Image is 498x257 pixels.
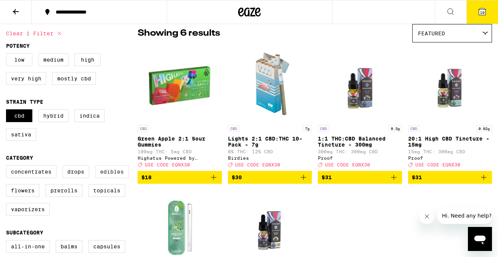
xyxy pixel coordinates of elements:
p: 0.02g [476,125,492,132]
span: USE CODE EQNX30 [235,162,280,167]
img: Highatus Powered by Cannabiotix - Green Apple 2:1 Sour Gummies [142,46,217,121]
a: Open page for 20:1 High CBD Tincture - 15mg from Proof [408,46,492,171]
legend: Potency [6,43,30,49]
label: Indica [74,109,105,122]
label: Balms [56,240,82,253]
iframe: Message from company [437,207,492,224]
iframe: Close message [419,209,434,224]
label: Prerolls [46,184,82,197]
button: Add to bag [318,171,402,184]
label: Edibles [95,165,129,178]
img: Proof - 20:1 High CBD Tincture - 15mg [412,46,487,121]
label: Sativa [6,128,36,141]
label: CBD [6,109,32,122]
label: Drops [62,165,89,178]
iframe: Button to launch messaging window [468,227,492,251]
button: Add to bag [138,171,222,184]
p: 8% THC: 12% CBD [228,149,312,154]
button: 19 [466,0,498,24]
label: Hybrid [38,109,68,122]
div: Highatus Powered by Cannabiotix [138,156,222,160]
legend: Subcategory [6,230,43,236]
div: Birdies [228,156,312,160]
legend: Strain Type [6,99,43,105]
label: High [74,53,101,66]
p: CBD [408,125,419,132]
a: Open page for Green Apple 2:1 Sour Gummies from Highatus Powered by Cannabiotix [138,46,222,171]
label: Capsules [88,240,125,253]
label: All-In-One [6,240,50,253]
label: Topicals [88,184,125,197]
span: $18 [141,174,152,180]
p: 300mg THC: 300mg CBD [318,149,402,154]
p: Lights 2:1 CBD:THC 10-Pack - 7g [228,136,312,148]
p: 15mg THC: 300mg CBD [408,149,492,154]
label: Low [6,53,32,66]
label: Very High [6,72,46,85]
div: Proof [318,156,402,160]
img: Proof - 1:1 THC:CBD Balanced Tincture - 300mg [322,46,398,121]
label: Concentrates [6,165,56,178]
a: Open page for Lights 2:1 CBD:THC 10-Pack - 7g from Birdies [228,46,312,171]
span: Featured [418,30,445,36]
span: USE CODE EQNX30 [325,162,370,167]
p: 0.3g [389,125,402,132]
p: CBD [318,125,329,132]
legend: Category [6,155,33,161]
button: Add to bag [228,171,312,184]
span: USE CODE EQNX30 [415,162,460,167]
p: 20:1 High CBD Tincture - 15mg [408,136,492,148]
p: 1:1 THC:CBD Balanced Tincture - 300mg [318,136,402,148]
label: Mostly CBD [52,72,96,85]
label: Flowers [6,184,39,197]
button: Add to bag [408,171,492,184]
span: USE CODE EQNX30 [145,162,190,167]
p: Green Apple 2:1 Sour Gummies [138,136,222,148]
span: $31 [412,174,422,180]
p: CBD [228,125,239,132]
p: CBD [138,125,149,132]
p: Showing 6 results [138,27,220,40]
label: Medium [38,53,68,66]
span: $31 [322,174,332,180]
p: 7g [303,125,312,132]
span: $30 [232,174,242,180]
button: Clear 1 filter [6,24,64,43]
a: Open page for 1:1 THC:CBD Balanced Tincture - 300mg from Proof [318,46,402,171]
span: 19 [480,10,484,15]
p: 100mg THC: 5mg CBD [138,149,222,154]
img: Birdies - Lights 2:1 CBD:THC 10-Pack - 7g [232,46,307,121]
div: Proof [408,156,492,160]
label: Vaporizers [6,203,50,216]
